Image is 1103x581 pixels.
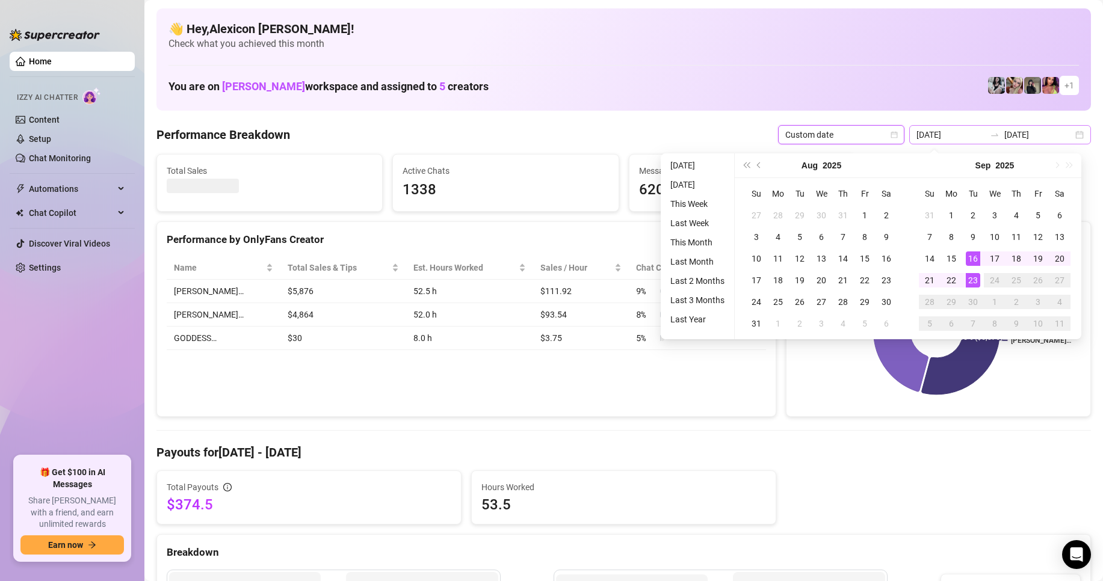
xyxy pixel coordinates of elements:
[814,251,829,266] div: 13
[1006,226,1027,248] td: 2025-09-11
[167,327,280,350] td: GODDESS…
[1027,269,1049,291] td: 2025-09-26
[811,269,832,291] td: 2025-08-20
[767,204,789,226] td: 2025-07-28
[406,327,533,350] td: 8.0 h
[88,541,96,549] span: arrow-right
[639,164,845,177] span: Messages Sent
[944,251,959,266] div: 15
[962,313,984,334] td: 2025-10-07
[879,208,894,223] div: 2
[941,269,962,291] td: 2025-09-22
[879,251,894,266] div: 16
[746,291,767,313] td: 2025-08-24
[811,313,832,334] td: 2025-09-03
[439,80,445,93] span: 5
[836,316,850,331] div: 4
[222,80,305,93] span: [PERSON_NAME]
[1006,313,1027,334] td: 2025-10-09
[1031,316,1045,331] div: 10
[1027,313,1049,334] td: 2025-10-10
[832,204,854,226] td: 2025-07-31
[749,295,764,309] div: 24
[771,295,785,309] div: 25
[966,251,980,266] div: 16
[1009,208,1024,223] div: 4
[636,308,655,321] span: 8 %
[636,284,655,298] span: 9 %
[167,544,1081,561] div: Breakdown
[749,273,764,287] div: 17
[811,291,832,313] td: 2025-08-27
[48,540,83,550] span: Earn now
[168,80,489,93] h1: You are on workspace and assigned to creators
[832,226,854,248] td: 2025-08-07
[767,226,789,248] td: 2025-08-04
[919,248,941,269] td: 2025-09-14
[29,179,114,198] span: Automations
[1049,248,1071,269] td: 2025-09-20
[1006,77,1023,94] img: Anna
[1027,204,1049,226] td: 2025-09-05
[1052,251,1067,266] div: 20
[811,226,832,248] td: 2025-08-06
[919,269,941,291] td: 2025-09-21
[288,261,389,274] span: Total Sales & Tips
[876,291,897,313] td: 2025-08-30
[876,313,897,334] td: 2025-09-06
[792,208,807,223] div: 29
[29,239,110,248] a: Discover Viral Videos
[280,256,406,280] th: Total Sales & Tips
[984,313,1006,334] td: 2025-10-08
[962,248,984,269] td: 2025-09-16
[879,316,894,331] div: 6
[168,37,1079,51] span: Check what you achieved this month
[941,248,962,269] td: 2025-09-15
[984,248,1006,269] td: 2025-09-17
[944,230,959,244] div: 8
[636,331,655,345] span: 5 %
[481,495,766,514] span: 53.5
[29,203,114,223] span: Chat Copilot
[1031,251,1045,266] div: 19
[944,273,959,287] div: 22
[854,269,876,291] td: 2025-08-22
[857,230,872,244] div: 8
[413,261,516,274] div: Est. Hours Worked
[167,303,280,327] td: [PERSON_NAME]…
[975,153,991,177] button: Choose a month
[962,226,984,248] td: 2025-09-09
[836,273,850,287] div: 21
[749,251,764,266] div: 10
[156,444,1091,461] h4: Payouts for [DATE] - [DATE]
[916,128,985,141] input: Start date
[857,316,872,331] div: 5
[29,134,51,144] a: Setup
[789,291,811,313] td: 2025-08-26
[666,158,729,173] li: [DATE]
[814,295,829,309] div: 27
[666,216,729,230] li: Last Week
[832,313,854,334] td: 2025-09-04
[944,208,959,223] div: 1
[767,269,789,291] td: 2025-08-18
[922,316,937,331] div: 5
[876,226,897,248] td: 2025-08-09
[168,20,1079,37] h4: 👋 Hey, Alexicon [PERSON_NAME] !
[481,481,766,494] span: Hours Worked
[10,29,100,41] img: logo-BBDzfeDw.svg
[406,280,533,303] td: 52.5 h
[1027,248,1049,269] td: 2025-09-19
[1042,77,1059,94] img: GODDESS
[792,251,807,266] div: 12
[789,226,811,248] td: 2025-08-05
[792,295,807,309] div: 26
[1052,230,1067,244] div: 13
[533,327,629,350] td: $3.75
[823,153,841,177] button: Choose a year
[987,273,1002,287] div: 24
[20,535,124,555] button: Earn nowarrow-right
[941,204,962,226] td: 2025-09-01
[639,179,845,201] span: 6208
[16,209,23,217] img: Chat Copilot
